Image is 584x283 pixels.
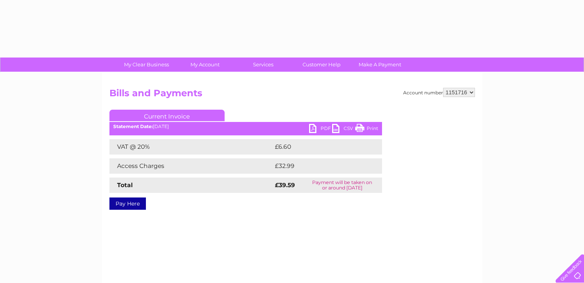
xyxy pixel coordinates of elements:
[173,58,237,72] a: My Account
[232,58,295,72] a: Services
[109,158,273,174] td: Access Charges
[109,88,475,102] h2: Bills and Payments
[290,58,353,72] a: Customer Help
[303,178,382,193] td: Payment will be taken on or around [DATE]
[273,139,364,155] td: £6.60
[115,58,178,72] a: My Clear Business
[403,88,475,97] div: Account number
[109,124,382,129] div: [DATE]
[309,124,332,135] a: PDF
[355,124,378,135] a: Print
[113,123,153,129] b: Statement Date:
[109,110,225,121] a: Current Invoice
[348,58,412,72] a: Make A Payment
[109,139,273,155] td: VAT @ 20%
[332,124,355,135] a: CSV
[273,158,367,174] td: £32.99
[109,197,146,210] a: Pay Here
[117,181,133,189] strong: Total
[275,181,295,189] strong: £39.59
